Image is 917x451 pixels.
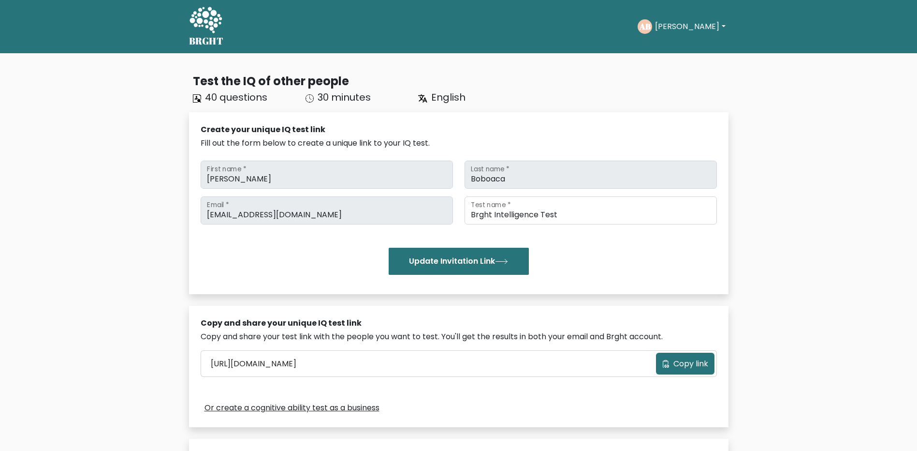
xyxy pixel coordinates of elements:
[465,161,717,189] input: Last name
[205,90,267,104] span: 40 questions
[431,90,466,104] span: English
[189,4,224,49] a: BRGHT
[652,20,728,33] button: [PERSON_NAME]
[656,353,714,375] button: Copy link
[193,73,728,90] div: Test the IQ of other people
[201,161,453,189] input: First name
[201,331,717,343] div: Copy and share your test link with the people you want to test. You'll get the results in both yo...
[673,358,708,370] span: Copy link
[201,196,453,225] input: Email
[465,196,717,225] input: Test name
[639,21,651,32] text: AB
[201,137,717,149] div: Fill out the form below to create a unique link to your IQ test.
[189,35,224,47] h5: BRGHT
[201,317,717,329] div: Copy and share your unique IQ test link
[389,248,529,275] button: Update Invitation Link
[318,90,371,104] span: 30 minutes
[201,124,717,135] div: Create your unique IQ test link
[204,402,379,414] a: Or create a cognitive ability test as a business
